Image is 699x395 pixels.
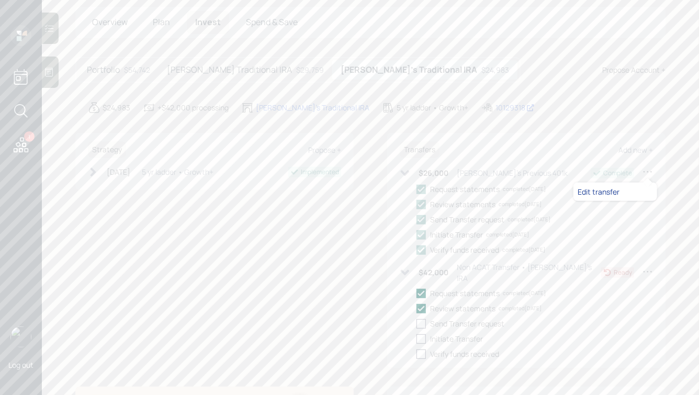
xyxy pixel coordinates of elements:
div: Review statements [430,303,495,314]
div: $54,742 [124,64,150,75]
span: Overview [92,16,128,28]
h6: Strategy [88,141,126,159]
div: completed [DATE] [499,200,542,208]
div: [PERSON_NAME]'s Previous 401k [457,167,568,178]
div: Verify funds received [430,244,499,255]
div: Initiate Transfer [430,229,483,240]
div: Non ACAT Transfer • [PERSON_NAME]'s IRA [457,262,601,284]
div: completed [DATE] [502,246,545,254]
div: Request statements [430,184,500,195]
div: Log out [8,360,33,370]
div: $29,759 [296,64,324,75]
div: 1 [24,131,35,142]
h6: $42,000 [419,268,448,277]
div: Ready [614,268,632,277]
div: Propose Account + [602,64,666,75]
div: Add new + [618,145,653,155]
div: $24,983 [103,102,130,113]
div: completed [DATE] [508,216,550,223]
h5: [PERSON_NAME] Traditional IRA [167,65,292,75]
div: 5 yr ladder • Growth+ [142,166,213,177]
span: Spend & Save [246,16,298,28]
h5: Portfolio [87,65,120,75]
div: [DATE] [107,166,130,177]
div: Verify funds received [430,348,499,359]
div: 5 yr ladder • Growth+ [397,102,468,113]
div: 10129318 [495,102,535,113]
div: Send Transfer request [430,214,504,225]
h6: Transfers [400,141,439,159]
div: Review statements [430,199,495,210]
img: hunter_neumayer.jpg [10,326,31,347]
h6: $26,000 [419,169,448,178]
div: completed [DATE] [503,185,546,193]
div: Request statements [430,288,500,299]
div: completed [DATE] [503,289,546,297]
div: [PERSON_NAME]'s Traditional IRA [256,102,369,113]
div: Send Transfer request [430,318,504,329]
div: Edit transfer [578,187,653,197]
div: Propose + [308,145,341,155]
div: completed [DATE] [499,304,542,312]
div: +$42,000 processing [157,102,229,113]
h5: [PERSON_NAME]'s Traditional IRA [341,65,477,75]
div: Initiate Transfer [430,333,483,344]
span: Plan [153,16,170,28]
div: Implemented [301,167,339,177]
div: completed [DATE] [486,231,529,239]
div: $24,983 [481,64,509,75]
span: Invest [195,16,221,28]
div: Complete [603,168,632,178]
